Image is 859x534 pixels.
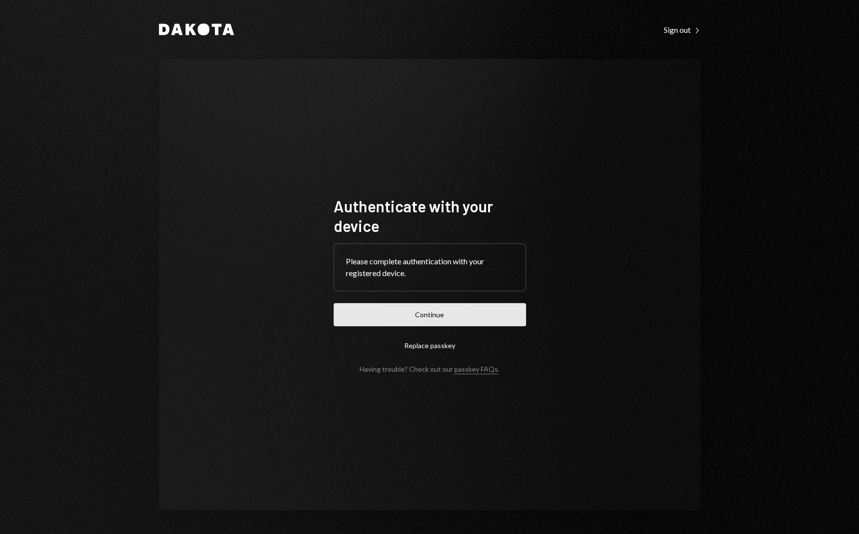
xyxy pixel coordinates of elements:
[360,365,499,373] div: Having trouble? Check out our .
[334,196,526,235] h1: Authenticate with your device
[664,25,701,35] div: Sign out
[664,24,701,35] a: Sign out
[334,334,526,357] button: Replace passkey
[454,365,498,374] a: passkey FAQs
[346,255,514,279] div: Please complete authentication with your registered device.
[334,303,526,326] button: Continue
